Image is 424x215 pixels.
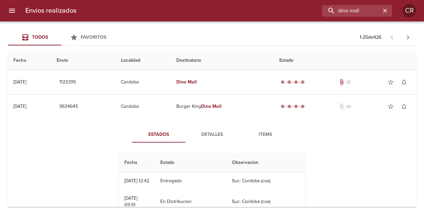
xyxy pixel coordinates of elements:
span: star_border [387,103,394,110]
span: Favoritos [81,34,106,40]
span: No tiene documentos adjuntos [338,103,345,110]
div: Tabs detalle de guia [132,127,292,143]
div: [DATE] 09:19 [124,195,137,208]
span: radio_button_checked [287,80,291,84]
div: [DATE] [13,103,26,109]
td: Suc: Cordoba (coa) [227,172,305,190]
span: Todos [32,34,48,40]
div: Entregado [279,79,306,85]
span: Estados [136,131,181,139]
span: star_border [387,79,394,85]
div: Tabs Envios [8,29,115,45]
span: notifications_none [401,103,407,110]
h6: Envios realizados [25,5,76,16]
span: Detalles [189,131,235,139]
span: Items [243,131,288,139]
div: [DATE] [13,79,26,85]
td: Cordoba [116,94,171,119]
th: Envio [51,51,116,70]
button: 1123395 [57,76,79,88]
em: Mall [188,79,197,85]
span: Pagina siguiente [400,29,416,45]
em: Mall [212,103,222,109]
em: Dino [201,103,211,109]
span: radio_button_checked [301,104,305,109]
span: 9634645 [59,102,78,111]
span: radio_button_checked [281,104,285,109]
th: Destinatario [171,51,274,70]
th: Observacion [227,153,305,172]
span: Pagina anterior [384,34,400,40]
div: Entregado [279,103,306,110]
span: radio_button_checked [287,104,291,109]
span: radio_button_checked [301,80,305,84]
button: Activar notificaciones [397,75,411,89]
td: Suc: Cordoba (coa) [227,190,305,214]
span: No tiene pedido asociado [345,103,352,110]
span: 1123395 [59,78,76,86]
button: Agregar a favoritos [384,75,397,89]
button: 9634645 [57,100,81,113]
span: radio_button_checked [281,80,285,84]
button: Agregar a favoritos [384,100,397,113]
th: Localidad [116,51,171,70]
div: Abrir información de usuario [403,4,416,17]
span: radio_button_checked [294,80,298,84]
td: Burger King [171,94,274,119]
div: CR [403,4,416,17]
td: En Distribucion [155,190,227,214]
em: Dino [176,79,186,85]
input: buscar [322,5,381,17]
div: [DATE] 12:42 [124,178,149,184]
span: radio_button_checked [294,104,298,109]
span: No tiene pedido asociado [345,79,352,85]
button: menu [4,3,20,19]
span: notifications_none [401,79,407,85]
span: Tiene documentos adjuntos [338,79,345,85]
p: 1 - 25 de 426 [360,34,381,41]
th: Estado [274,51,416,70]
td: Entregado [155,172,227,190]
th: Fecha [8,51,51,70]
button: Activar notificaciones [397,100,411,113]
td: Cordoba [116,70,171,94]
th: Estado [155,153,227,172]
th: Fecha [119,153,155,172]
